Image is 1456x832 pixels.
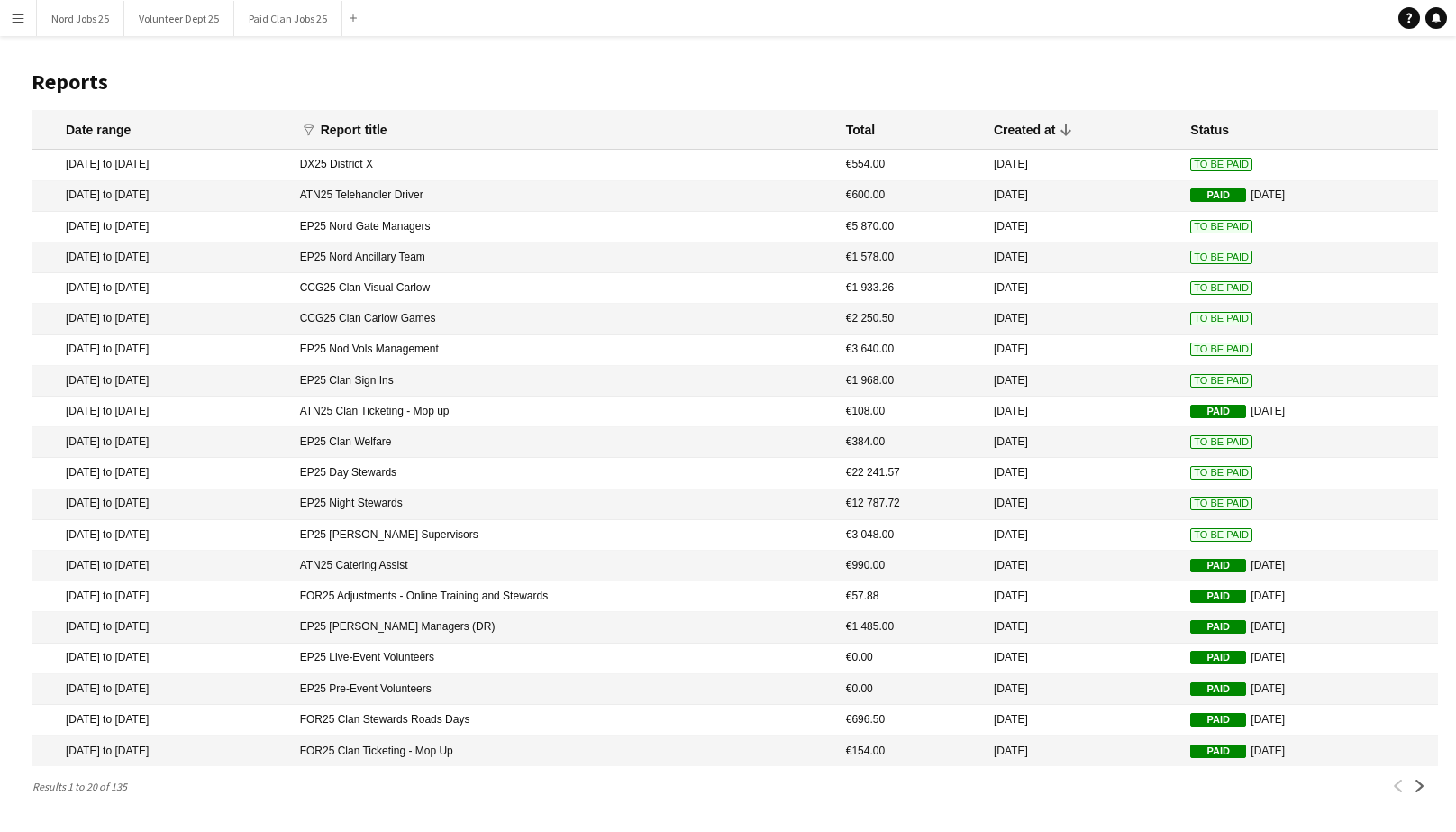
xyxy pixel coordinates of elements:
[985,458,1181,489] mat-cell: [DATE]
[837,335,985,366] mat-cell: €3 640.00
[1190,466,1252,480] span: To Be Paid
[32,150,291,180] mat-cell: [DATE] to [DATE]
[985,304,1181,334] mat-cell: [DATE]
[837,612,985,643] mat-cell: €1 485.00
[985,335,1181,366] mat-cell: [DATE]
[32,181,291,212] mat-cell: [DATE] to [DATE]
[32,581,291,612] mat-cell: [DATE] to [DATE]
[985,242,1181,273] mat-cell: [DATE]
[837,427,985,458] mat-cell: €384.00
[985,520,1181,551] mat-cell: [DATE]
[1190,374,1252,388] span: To Be Paid
[1181,705,1438,736] mat-cell: [DATE]
[985,705,1181,736] mat-cell: [DATE]
[846,122,875,138] div: Total
[291,612,837,643] mat-cell: EP25 [PERSON_NAME] Managers (DR)
[32,705,291,736] mat-cell: [DATE] to [DATE]
[1190,220,1252,233] span: To Be Paid
[1190,188,1246,202] span: Paid
[837,397,985,427] mat-cell: €108.00
[1190,158,1252,171] span: To Be Paid
[32,551,291,581] mat-cell: [DATE] to [DATE]
[837,181,985,212] mat-cell: €600.00
[32,780,134,793] span: Results 1 to 20 of 135
[291,551,837,581] mat-cell: ATN25 Catering Assist
[291,520,837,551] mat-cell: EP25 [PERSON_NAME] Supervisors
[837,242,985,273] mat-cell: €1 578.00
[837,489,985,520] mat-cell: €12 787.72
[994,122,1071,138] div: Created at
[32,335,291,366] mat-cell: [DATE] to [DATE]
[985,181,1181,212] mat-cell: [DATE]
[37,1,124,36] button: Nord Jobs 25
[291,366,837,397] mat-cell: EP25 Clan Sign Ins
[1181,674,1438,705] mat-cell: [DATE]
[1190,251,1252,264] span: To Be Paid
[32,674,291,705] mat-cell: [DATE] to [DATE]
[985,212,1181,242] mat-cell: [DATE]
[291,705,837,736] mat-cell: FOR25 Clan Stewards Roads Days
[837,705,985,736] mat-cell: €696.50
[1190,651,1246,664] span: Paid
[1181,551,1438,581] mat-cell: [DATE]
[1190,682,1246,696] span: Paid
[321,122,387,138] div: Report title
[837,520,985,551] mat-cell: €3 048.00
[837,304,985,334] mat-cell: €2 250.50
[985,674,1181,705] mat-cell: [DATE]
[837,366,985,397] mat-cell: €1 968.00
[985,397,1181,427] mat-cell: [DATE]
[1190,405,1246,418] span: Paid
[837,273,985,304] mat-cell: €1 933.26
[32,489,291,520] mat-cell: [DATE] to [DATE]
[985,736,1181,766] mat-cell: [DATE]
[32,736,291,766] mat-cell: [DATE] to [DATE]
[291,674,837,705] mat-cell: EP25 Pre-Event Volunteers
[32,242,291,273] mat-cell: [DATE] to [DATE]
[291,736,837,766] mat-cell: FOR25 Clan Ticketing - Mop Up
[1181,581,1438,612] mat-cell: [DATE]
[1190,343,1252,356] span: To Be Paid
[994,122,1055,138] div: Created at
[1181,736,1438,766] mat-cell: [DATE]
[1190,620,1246,634] span: Paid
[66,122,131,138] div: Date range
[837,551,985,581] mat-cell: €990.00
[291,181,837,212] mat-cell: ATN25 Telehandler Driver
[291,335,837,366] mat-cell: EP25 Nod Vols Management
[837,736,985,766] mat-cell: €154.00
[837,674,985,705] mat-cell: €0.00
[32,69,1438,96] h1: Reports
[291,212,837,242] mat-cell: EP25 Nord Gate Managers
[291,581,837,612] mat-cell: FOR25 Adjustments - Online Training and Stewards
[1190,590,1246,603] span: Paid
[32,273,291,304] mat-cell: [DATE] to [DATE]
[1190,559,1246,572] span: Paid
[234,1,342,36] button: Paid Clan Jobs 25
[1190,497,1252,510] span: To Be Paid
[32,427,291,458] mat-cell: [DATE] to [DATE]
[32,397,291,427] mat-cell: [DATE] to [DATE]
[837,150,985,180] mat-cell: €554.00
[1190,312,1252,325] span: To Be Paid
[1181,644,1438,674] mat-cell: [DATE]
[124,1,234,36] button: Volunteer Dept 25
[1190,745,1246,758] span: Paid
[985,551,1181,581] mat-cell: [DATE]
[985,366,1181,397] mat-cell: [DATE]
[837,212,985,242] mat-cell: €5 870.00
[291,397,837,427] mat-cell: ATN25 Clan Ticketing - Mop up
[1181,397,1438,427] mat-cell: [DATE]
[32,612,291,643] mat-cell: [DATE] to [DATE]
[985,150,1181,180] mat-cell: [DATE]
[837,644,985,674] mat-cell: €0.00
[32,212,291,242] mat-cell: [DATE] to [DATE]
[32,458,291,489] mat-cell: [DATE] to [DATE]
[1190,122,1229,138] div: Status
[1190,528,1252,542] span: To Be Paid
[985,489,1181,520] mat-cell: [DATE]
[1190,435,1252,449] span: To Be Paid
[32,366,291,397] mat-cell: [DATE] to [DATE]
[32,644,291,674] mat-cell: [DATE] to [DATE]
[291,150,837,180] mat-cell: DX25 District X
